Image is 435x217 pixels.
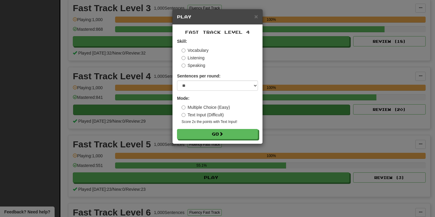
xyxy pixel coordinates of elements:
input: Speaking [182,64,185,68]
label: Vocabulary [182,47,208,53]
label: Multiple Choice (Easy) [182,104,230,110]
button: Go [177,129,258,139]
strong: Skill: [177,39,187,44]
label: Text Input (Difficult) [182,112,224,118]
strong: Mode: [177,96,189,101]
span: Fast Track Level 4 [185,30,250,35]
label: Speaking [182,62,205,68]
small: Score 2x the points with Text Input ! [182,119,258,124]
h5: Play [177,14,258,20]
span: × [254,13,258,20]
input: Text Input (Difficult) [182,113,185,117]
input: Vocabulary [182,49,185,52]
label: Listening [182,55,205,61]
input: Listening [182,56,185,60]
input: Multiple Choice (Easy) [182,105,185,109]
button: Close [254,13,258,20]
label: Sentences per round: [177,73,221,79]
